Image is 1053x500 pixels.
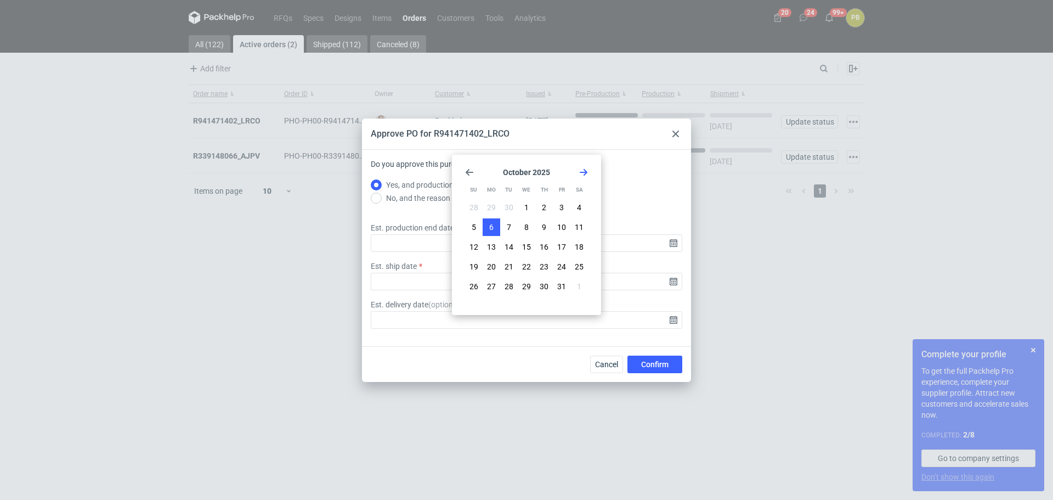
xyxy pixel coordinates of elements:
[557,261,566,272] span: 24
[469,202,478,213] span: 28
[557,241,566,252] span: 17
[465,258,483,276] button: Sun Oct 19 2025
[579,168,588,177] svg: Go forward 1 month
[483,278,500,295] button: Mon Oct 27 2025
[641,361,669,368] span: Confirm
[540,261,548,272] span: 23
[518,181,535,199] div: We
[553,218,570,236] button: Fri Oct 10 2025
[465,168,474,177] svg: Go back 1 month
[465,278,483,295] button: Sun Oct 26 2025
[559,202,564,213] span: 3
[465,238,483,256] button: Sun Oct 12 2025
[469,261,478,272] span: 19
[575,261,584,272] span: 25
[522,241,531,252] span: 15
[518,278,535,295] button: Wed Oct 29 2025
[371,299,462,310] label: Est. delivery date
[595,361,618,368] span: Cancel
[524,222,529,233] span: 8
[524,202,529,213] span: 1
[536,181,553,199] div: Th
[483,181,500,199] div: Mo
[487,202,496,213] span: 29
[500,238,518,256] button: Tue Oct 14 2025
[542,222,546,233] span: 9
[518,238,535,256] button: Wed Oct 15 2025
[465,168,588,177] section: October 2025
[500,258,518,276] button: Tue Oct 21 2025
[522,261,531,272] span: 22
[489,222,494,233] span: 6
[535,258,553,276] button: Thu Oct 23 2025
[571,181,588,199] div: Sa
[535,199,553,216] button: Thu Oct 02 2025
[518,258,535,276] button: Wed Oct 22 2025
[542,202,546,213] span: 2
[577,281,581,292] span: 1
[577,202,581,213] span: 4
[483,258,500,276] button: Mon Oct 20 2025
[505,241,513,252] span: 14
[371,222,454,233] label: Est. production end date
[570,199,588,216] button: Sat Oct 04 2025
[590,356,623,373] button: Cancel
[483,199,500,216] button: Mon Sep 29 2025
[500,199,518,216] button: Tue Sep 30 2025
[557,222,566,233] span: 10
[469,241,478,252] span: 12
[575,222,584,233] span: 11
[570,258,588,276] button: Sat Oct 25 2025
[518,199,535,216] button: Wed Oct 01 2025
[535,238,553,256] button: Thu Oct 16 2025
[522,281,531,292] span: 29
[487,261,496,272] span: 20
[507,222,511,233] span: 7
[535,278,553,295] button: Thu Oct 30 2025
[371,261,417,272] label: Est. ship date
[557,281,566,292] span: 31
[518,218,535,236] button: Wed Oct 08 2025
[553,278,570,295] button: Fri Oct 31 2025
[570,278,588,295] button: Sat Nov 01 2025
[540,281,548,292] span: 30
[483,238,500,256] button: Mon Oct 13 2025
[469,281,478,292] span: 26
[570,238,588,256] button: Sat Oct 18 2025
[505,261,513,272] span: 21
[371,159,495,178] label: Do you approve this purchase order?
[428,300,462,309] span: ( optional )
[500,181,517,199] div: Tu
[465,181,482,199] div: Su
[472,222,476,233] span: 5
[487,241,496,252] span: 13
[505,202,513,213] span: 30
[465,218,483,236] button: Sun Oct 05 2025
[371,128,509,140] div: Approve PO for R941471402_LRCO
[553,199,570,216] button: Fri Oct 03 2025
[535,218,553,236] button: Thu Oct 09 2025
[627,356,682,373] button: Confirm
[500,218,518,236] button: Tue Oct 07 2025
[505,281,513,292] span: 28
[553,238,570,256] button: Fri Oct 17 2025
[465,199,483,216] button: Sun Sep 28 2025
[540,241,548,252] span: 16
[570,218,588,236] button: Sat Oct 11 2025
[500,278,518,295] button: Tue Oct 28 2025
[553,258,570,276] button: Fri Oct 24 2025
[553,181,570,199] div: Fr
[487,281,496,292] span: 27
[575,241,584,252] span: 18
[483,218,500,236] button: Mon Oct 06 2025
